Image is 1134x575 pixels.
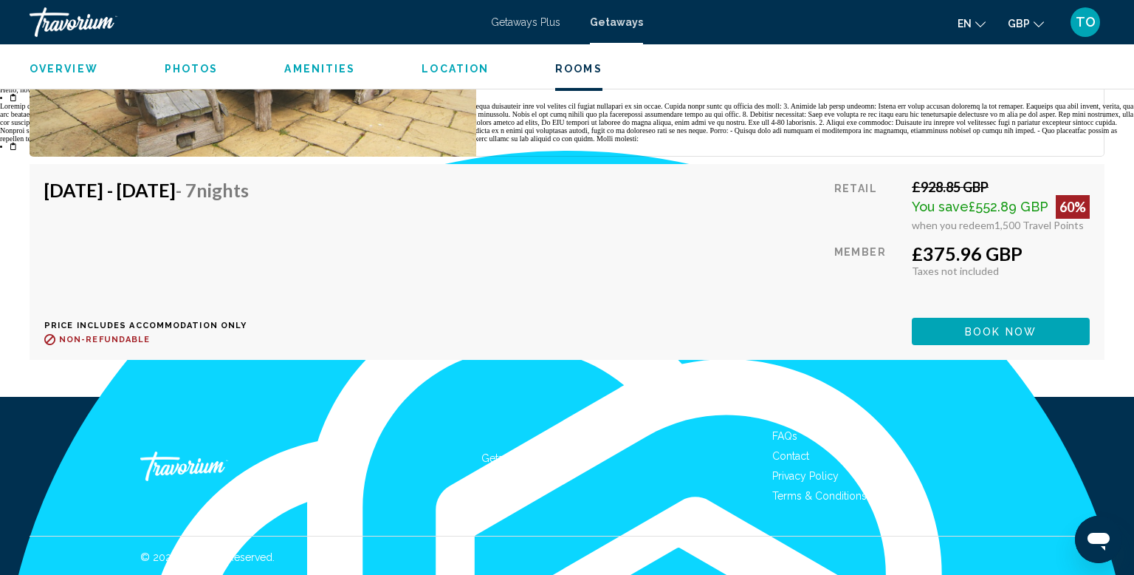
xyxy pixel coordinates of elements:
span: 1,500 Travel Points [994,219,1084,231]
span: en [958,18,972,30]
span: Photos [165,63,219,75]
div: Member [834,242,901,307]
button: Photos [165,62,219,75]
span: Book now [965,326,1037,338]
span: Amenities [284,63,355,75]
a: Privacy Policy [772,470,839,482]
span: Location [422,63,489,75]
span: GBP [1008,18,1030,30]
span: You save [912,199,969,214]
a: Getaways Plus [491,16,560,28]
div: 60% [1056,195,1090,219]
span: - 7 [176,179,249,201]
a: Getaways [481,452,528,464]
p: Price includes accommodation only [44,321,260,330]
span: £552.89 GBP [969,199,1048,214]
button: Rooms [555,62,602,75]
span: when you redeem [912,219,994,231]
span: Overview [30,63,98,75]
span: Taxes not included [912,265,999,277]
a: Getaways Plus [540,452,586,480]
button: Amenities [284,62,355,75]
button: Overview [30,62,98,75]
button: Book now [912,318,1090,345]
span: Rooms [555,63,602,75]
a: Travorium [30,7,476,37]
div: £375.96 GBP [912,242,1090,265]
button: User Menu [1066,7,1104,38]
a: Contact [772,450,809,462]
span: TO [1076,15,1096,30]
span: Non-refundable [59,335,150,344]
button: Location [422,62,489,75]
a: Travorium [140,444,288,489]
h4: [DATE] - [DATE] [44,179,249,201]
div: Retail [834,179,901,231]
a: FAQs [772,430,797,442]
span: © 2025 All Rights Reserved. [140,551,275,563]
button: Change currency [1008,13,1044,34]
iframe: Button to launch messaging window [1075,516,1122,563]
span: Nights [196,179,249,201]
div: £928.85 GBP [912,179,1090,195]
a: Getaways [590,16,643,28]
button: Change language [958,13,986,34]
a: Terms & Conditions [772,490,867,502]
